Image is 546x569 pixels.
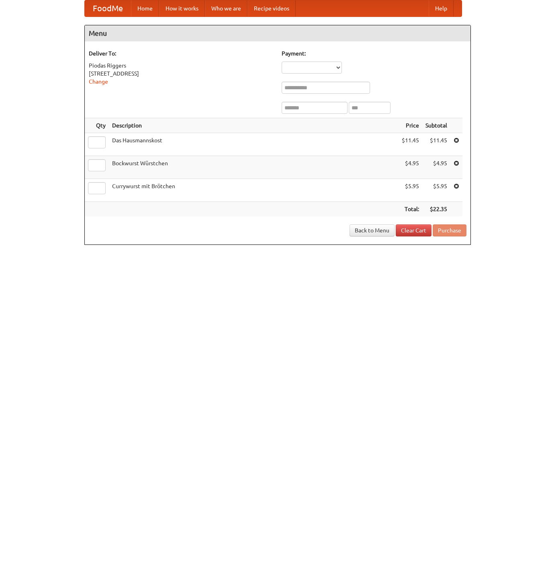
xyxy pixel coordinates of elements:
[399,156,422,179] td: $4.95
[109,156,399,179] td: Bockwurst Würstchen
[422,202,450,217] th: $22.35
[247,0,296,16] a: Recipe videos
[399,179,422,202] td: $5.95
[399,202,422,217] th: Total:
[89,78,108,85] a: Change
[399,133,422,156] td: $11.45
[422,156,450,179] td: $4.95
[109,118,399,133] th: Description
[422,133,450,156] td: $11.45
[85,118,109,133] th: Qty
[396,224,431,236] a: Clear Cart
[429,0,454,16] a: Help
[433,224,466,236] button: Purchase
[205,0,247,16] a: Who we are
[159,0,205,16] a: How it works
[85,25,470,41] h4: Menu
[89,70,274,78] div: [STREET_ADDRESS]
[109,179,399,202] td: Currywurst mit Brötchen
[131,0,159,16] a: Home
[85,0,131,16] a: FoodMe
[350,224,395,236] a: Back to Menu
[422,118,450,133] th: Subtotal
[89,49,274,58] h5: Deliver To:
[89,62,274,70] div: Piodas Riggers
[109,133,399,156] td: Das Hausmannskost
[422,179,450,202] td: $5.95
[282,49,466,58] h5: Payment:
[399,118,422,133] th: Price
